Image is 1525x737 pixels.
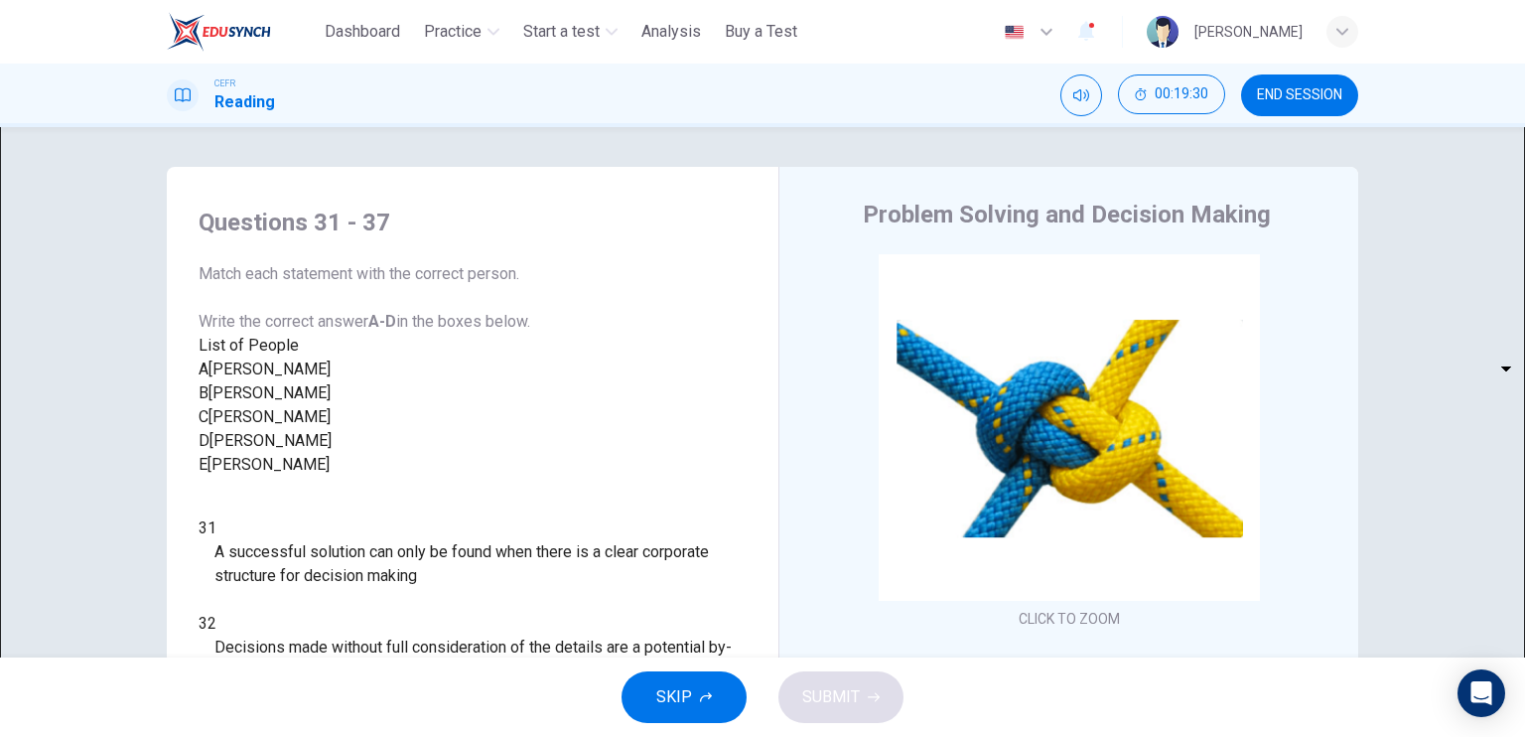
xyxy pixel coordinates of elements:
[1257,87,1342,103] span: END SESSION
[199,431,209,450] span: D
[199,336,299,355] span: List of People
[622,671,747,723] button: SKIP
[416,14,507,50] button: Practice
[863,199,1271,230] h4: Problem Solving and Decision Making
[424,20,482,44] span: Practice
[515,14,625,50] button: Start a test
[199,407,208,426] span: C
[199,383,208,402] span: B
[199,264,530,331] span: Match each statement with the correct person. Write the correct answer in the boxes below.
[633,14,709,50] button: Analysis
[641,20,701,44] span: Analysis
[523,20,600,44] span: Start a test
[1194,20,1303,44] div: [PERSON_NAME]
[199,207,747,238] h4: Questions 31 - 37
[214,540,747,588] span: A successful solution can only be found when there is a clear corporate structure for decision ma...
[208,360,331,378] span: [PERSON_NAME]
[208,407,331,426] span: [PERSON_NAME]
[214,636,747,683] span: Decisions made without full consideration of the details are a potential by-product of pressure
[317,14,408,50] button: Dashboard
[325,20,400,44] span: Dashboard
[199,455,208,474] span: E
[1060,74,1102,116] div: Mute
[368,312,396,331] b: A-D
[199,614,216,633] span: 32
[209,431,332,450] span: [PERSON_NAME]
[208,455,330,474] span: [PERSON_NAME]
[1241,74,1358,116] button: END SESSION
[1457,669,1505,717] div: Open Intercom Messenger
[1155,86,1208,102] span: 00:19:30
[199,518,216,537] span: 31
[167,12,317,52] a: ELTC logo
[656,683,692,711] span: SKIP
[1147,16,1178,48] img: Profile picture
[199,360,208,378] span: A
[725,20,797,44] span: Buy a Test
[1118,74,1225,114] button: 00:19:30
[1118,74,1225,116] div: Hide
[208,383,331,402] span: [PERSON_NAME]
[167,12,271,52] img: ELTC logo
[214,90,275,114] h1: Reading
[717,14,805,50] button: Buy a Test
[1002,25,1027,40] img: en
[214,76,235,90] span: CEFR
